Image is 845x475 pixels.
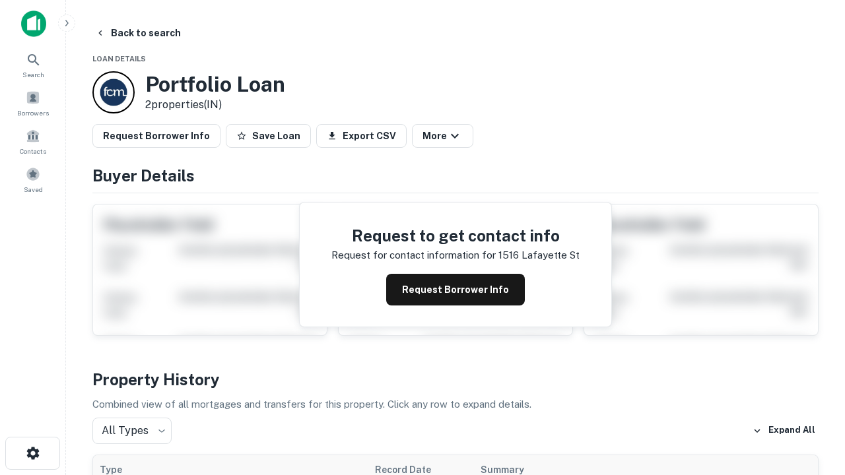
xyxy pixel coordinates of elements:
h4: Buyer Details [92,164,819,187]
a: Saved [4,162,62,197]
h4: Request to get contact info [331,224,580,247]
a: Search [4,47,62,82]
p: Combined view of all mortgages and transfers for this property. Click any row to expand details. [92,396,819,412]
button: Export CSV [316,124,407,148]
p: 1516 lafayette st [498,247,580,263]
img: capitalize-icon.png [21,11,46,37]
span: Search [22,69,44,80]
button: Expand All [749,421,819,441]
span: Contacts [20,146,46,156]
div: All Types [92,418,172,444]
h4: Property History [92,367,819,391]
button: Request Borrower Info [92,124,220,148]
button: Back to search [90,21,186,45]
a: Borrowers [4,85,62,121]
p: 2 properties (IN) [145,97,285,113]
span: Borrowers [17,108,49,118]
button: Save Loan [226,124,311,148]
iframe: Chat Widget [779,369,845,433]
button: More [412,124,473,148]
button: Request Borrower Info [386,274,525,305]
h3: Portfolio Loan [145,72,285,97]
a: Contacts [4,123,62,159]
p: Request for contact information for [331,247,496,263]
span: Loan Details [92,55,146,63]
span: Saved [24,184,43,195]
